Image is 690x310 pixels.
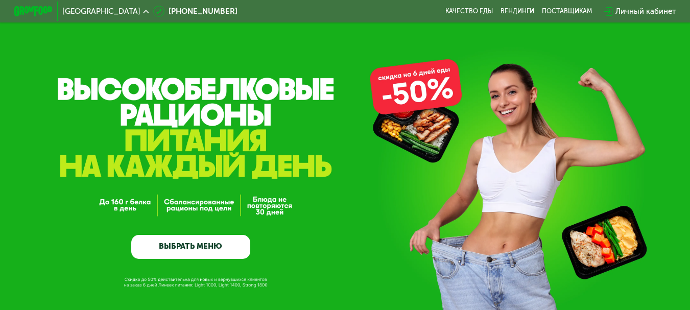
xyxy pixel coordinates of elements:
[131,235,251,259] a: ВЫБРАТЬ МЕНЮ
[542,8,592,15] div: поставщикам
[62,8,140,15] span: [GEOGRAPHIC_DATA]
[445,8,493,15] a: Качество еды
[615,6,676,17] div: Личный кабинет
[501,8,534,15] a: Вендинги
[153,6,237,17] a: [PHONE_NUMBER]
